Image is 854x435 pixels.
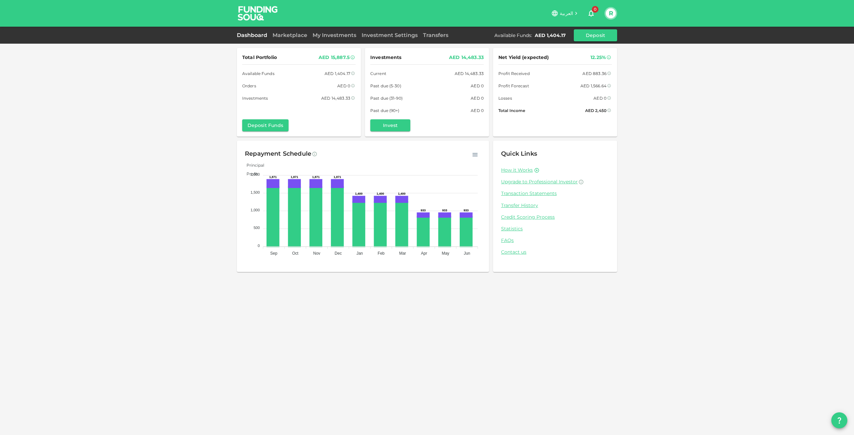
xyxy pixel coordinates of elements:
[592,6,598,13] span: 0
[585,107,606,114] div: AED 2,450
[560,10,573,16] span: العربية
[606,8,616,18] button: R
[535,32,566,39] div: AED 1,404.17
[471,107,484,114] div: AED 0
[420,32,451,38] a: Transfers
[370,53,401,62] span: Investments
[258,244,260,248] tspan: 0
[270,32,310,38] a: Marketplace
[370,119,410,131] button: Invest
[501,190,609,197] a: Transaction Statements
[471,82,484,89] div: AED 0
[498,70,530,77] span: Profit Received
[590,53,606,62] div: 12.25%
[574,29,617,41] button: Deposit
[356,251,363,256] tspan: Jan
[494,32,532,39] div: Available Funds :
[501,237,609,244] a: FAQs
[319,53,350,62] div: AED 15,887.5
[335,251,342,256] tspan: Dec
[501,167,533,173] a: How it Works
[325,70,350,77] div: AED 1,404.17
[831,412,847,428] button: question
[442,251,449,256] tspan: May
[498,82,529,89] span: Profit Forecast
[313,251,320,256] tspan: Nov
[501,214,609,220] a: Credit Scoring Process
[254,226,260,230] tspan: 500
[471,95,484,102] div: AED 0
[251,208,260,212] tspan: 1,000
[242,163,264,168] span: Principal
[584,7,598,20] button: 0
[337,82,350,89] div: AED 0
[370,70,386,77] span: Current
[498,107,525,114] span: Total Income
[270,251,278,256] tspan: Sep
[242,95,268,102] span: Investments
[464,251,470,256] tspan: Jun
[399,251,406,256] tspan: Mar
[242,119,289,131] button: Deposit Funds
[501,150,537,157] span: Quick Links
[251,172,260,176] tspan: 2,000
[237,32,270,38] a: Dashboard
[370,95,403,102] span: Past due (31-90)
[580,82,606,89] div: AED 1,566.64
[498,95,512,102] span: Losses
[501,226,609,232] a: Statistics
[378,251,385,256] tspan: Feb
[251,190,260,194] tspan: 1,500
[310,32,359,38] a: My Investments
[501,249,609,255] a: Contact us
[292,251,299,256] tspan: Oct
[242,171,258,176] span: Profit
[245,149,311,159] div: Repayment Schedule
[455,70,484,77] div: AED 14,483.33
[321,95,350,102] div: AED 14,483.33
[421,251,427,256] tspan: Apr
[370,107,400,114] span: Past due (90+)
[449,53,484,62] div: AED 14,483.33
[501,179,578,185] span: Upgrade to Professional Investor
[501,179,609,185] a: Upgrade to Professional Investor
[242,70,275,77] span: Available Funds
[242,53,277,62] span: Total Portfolio
[501,202,609,209] a: Transfer History
[582,70,606,77] div: AED 883.36
[359,32,420,38] a: Investment Settings
[242,82,256,89] span: Orders
[498,53,549,62] span: Net Yield (expected)
[370,82,401,89] span: Past due (5-30)
[593,95,606,102] div: AED 0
